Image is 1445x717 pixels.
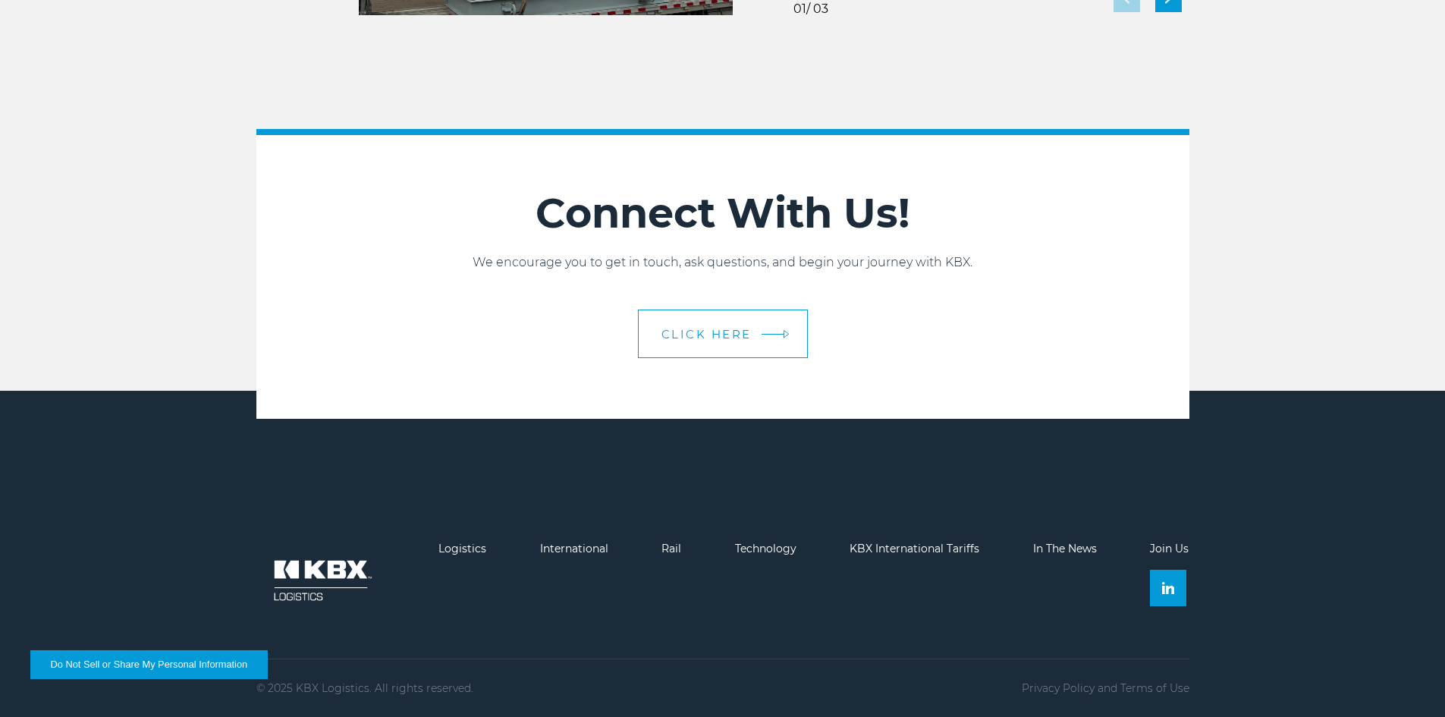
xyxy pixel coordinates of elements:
[1162,582,1174,594] img: Linkedin
[438,542,486,555] a: Logistics
[783,330,789,338] img: arrow
[540,542,608,555] a: International
[661,542,681,555] a: Rail
[256,682,473,694] p: © 2025 KBX Logistics. All rights reserved.
[1033,542,1097,555] a: In The News
[1150,542,1189,555] a: Join Us
[30,650,268,679] button: Do Not Sell or Share My Personal Information
[638,310,808,358] a: CLICK HERE arrow arrow
[256,542,385,618] img: kbx logo
[661,329,752,340] span: CLICK HERE
[1098,681,1117,695] span: and
[793,2,806,16] span: 01
[1120,681,1189,695] a: Terms of Use
[793,3,828,15] div: / 03
[850,542,979,555] a: KBX International Tariffs
[1022,681,1095,695] a: Privacy Policy
[256,188,1189,238] h2: Connect With Us!
[256,253,1189,272] p: We encourage you to get in touch, ask questions, and begin your journey with KBX.
[735,542,796,555] a: Technology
